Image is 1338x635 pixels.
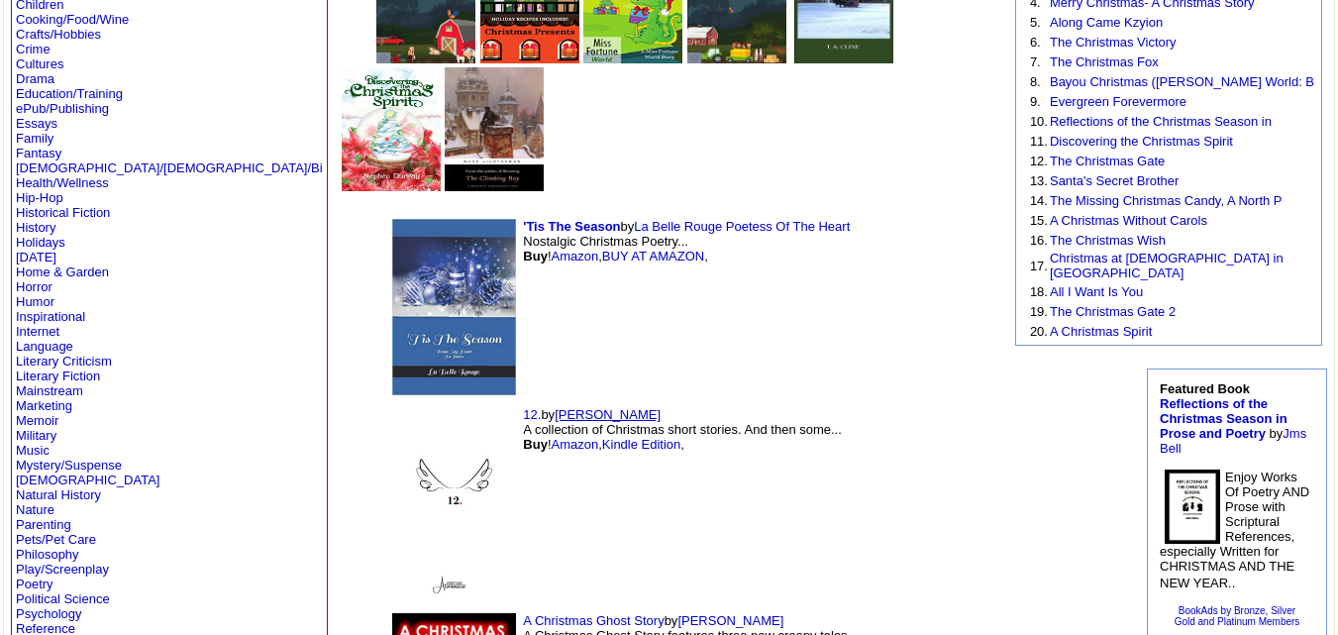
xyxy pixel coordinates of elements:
[523,613,664,628] a: A Christmas Ghost Story
[342,67,441,191] img: 79000.jpeg
[985,510,990,515] img: shim.gif
[1050,154,1165,168] a: The Christmas Gate
[16,160,323,175] a: [DEMOGRAPHIC_DATA]/[DEMOGRAPHIC_DATA]/Bi
[634,219,850,234] a: La Belle Rouge Poetess Of The Heart
[1030,74,1041,89] font: 8.
[16,250,56,265] a: [DATE]
[16,339,73,354] a: Language
[16,205,110,220] a: Historical Fiction
[16,532,96,547] a: Pets/Pet Care
[1050,284,1143,299] a: All I Want Is You
[887,248,967,367] img: shim.gif
[1050,134,1233,149] a: Discovering the Christmas Spirit
[687,50,786,66] a: Merry Christmas- A Christmas Story
[1030,134,1048,149] font: 11.
[555,407,661,422] a: [PERSON_NAME]
[1160,381,1306,456] font: by
[583,50,682,66] a: Bayou Christmas (Miss Fortune World: Bayou Cozy Romantic Thrills Book 3)
[1030,193,1048,208] font: 14.
[392,407,516,600] img: 75839.jpg
[392,219,516,395] img: 77684.jpg
[16,428,56,443] a: Military
[16,591,110,606] a: Political Science
[16,502,54,517] a: Nature
[16,42,51,56] a: Crime
[1050,233,1166,248] a: The Christmas Wish
[16,235,65,250] a: Holidays
[16,294,54,309] a: Humor
[1160,426,1306,456] a: Jms Bell
[1030,304,1048,319] font: 19.
[1050,15,1163,30] a: Along Came Kzyion
[1050,324,1152,339] a: A Christmas Spirit
[16,413,58,428] a: Memoir
[16,86,123,101] a: Education/Training
[342,177,441,194] a: Discovering the Christmas Spirit
[16,131,53,146] a: Family
[16,547,79,562] a: Philosophy
[16,398,72,413] a: Marketing
[552,437,599,452] a: Amazon
[1030,15,1041,30] font: 5.
[16,265,109,279] a: Home & Garden
[16,458,122,473] a: Mystery/Suspense
[1160,381,1287,441] b: Featured Book
[1050,74,1314,89] a: Bayou Christmas ([PERSON_NAME] World: B
[887,445,967,564] img: shim.gif
[16,27,101,42] a: Crafts/Hobbies
[16,487,101,502] a: Natural History
[1050,54,1159,69] a: The Christmas Fox
[523,437,548,452] b: Buy
[602,437,681,452] a: Kindle Edition
[16,220,55,235] a: History
[1030,154,1048,168] font: 12.
[1160,396,1287,441] a: Reflections of the Christmas Season in Prose and Poetry
[523,219,620,234] a: 'Tis The Season
[16,279,52,294] a: Horror
[1030,213,1048,228] font: 15.
[16,71,54,86] a: Drama
[1050,114,1272,129] a: Reflections of the Christmas Season in
[1050,251,1284,280] a: Christmas at [DEMOGRAPHIC_DATA] in [GEOGRAPHIC_DATA]
[552,249,599,264] a: Amazon
[16,146,61,160] a: Fantasy
[523,249,548,264] b: Buy
[16,324,59,339] a: Internet
[1050,304,1176,319] a: The Christmas Gate 2
[445,67,544,191] img: 26820.jpg
[1175,605,1300,627] a: BookAds by Bronze, SilverGold and Platinum Members
[16,517,71,532] a: Parenting
[523,407,842,452] font: by A collection of Christmas short stories. And then some... ! , ,
[1160,470,1309,590] font: Enjoy Works Of Poetry AND Prose with Scriptural References, especially Written for CHRISTMAS AND ...
[1050,94,1186,109] a: Evergreen Forevermore
[16,56,63,71] a: Cultures
[16,354,112,369] a: Literary Criticism
[523,219,850,264] font: by Nostalgic Christmas Poetry... ! , ,
[16,562,109,577] a: Play/Screenplay
[16,190,63,205] a: Hip-Hop
[16,369,100,383] a: Literary Fiction
[602,249,704,264] a: BUY AT AMAZON
[1050,35,1177,50] a: The Christmas Victory
[1050,193,1283,208] a: The Missing Christmas Candy, A North P
[16,383,83,398] a: Mainstream
[1030,54,1041,69] font: 7.
[1030,233,1048,248] font: 16.
[1030,284,1048,299] font: 18.
[16,309,85,324] a: Inspirational
[16,577,53,591] a: Poetry
[794,50,893,66] a: Evergreen Forevermore
[1030,114,1048,129] font: 10.
[480,50,579,66] a: Christmas Presents
[1030,173,1048,188] font: 13.
[16,443,50,458] a: Music
[985,314,990,319] img: shim.gif
[1050,173,1179,188] a: Santa's Secret Brother
[16,606,81,621] a: Psychology
[1030,324,1048,339] font: 20.
[523,407,541,422] a: 12.
[1165,470,1220,544] img: 68130.jpg
[16,473,159,487] a: [DEMOGRAPHIC_DATA]
[376,50,475,66] a: Jingle Bells-A Christmas Novelette
[1030,94,1041,109] font: 9.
